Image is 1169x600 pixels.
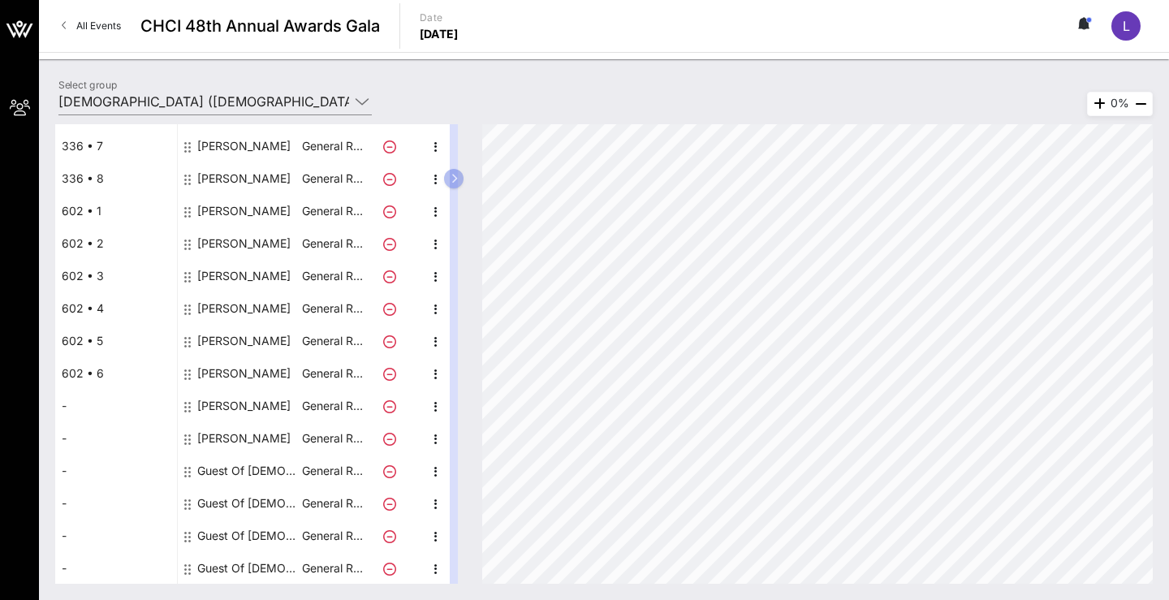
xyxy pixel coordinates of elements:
[197,260,291,292] div: Kristofer Garcia
[197,325,291,357] div: Nico Ballon
[55,422,177,455] div: -
[197,195,291,227] div: Katrina Mendiola
[420,10,459,26] p: Date
[300,520,365,552] p: General R…
[1087,92,1153,116] div: 0%
[76,19,121,32] span: All Events
[55,227,177,260] div: 602 • 2
[197,552,300,585] div: Guest Of National Education Association
[55,390,177,422] div: -
[300,422,365,455] p: General R…
[197,455,300,487] div: Guest Of National Education Association
[300,552,365,585] p: General R…
[300,227,365,260] p: General R…
[300,130,365,162] p: General R…
[197,520,300,552] div: Guest Of National Education Association
[300,487,365,520] p: General R…
[300,260,365,292] p: General R…
[197,227,291,260] div: Miguel Gonzalez
[197,162,291,195] div: Kim Trinca
[197,487,300,520] div: Guest Of National Education Association
[300,325,365,357] p: General R…
[300,292,365,325] p: General R…
[197,130,291,162] div: Rocio Inclan
[55,130,177,162] div: 336 • 7
[197,292,291,325] div: Susana O'Daniel
[52,13,131,39] a: All Events
[300,390,365,422] p: General R…
[420,26,459,42] p: [DATE]
[1111,11,1141,41] div: L
[55,162,177,195] div: 336 • 8
[55,487,177,520] div: -
[197,357,291,390] div: Hilario Benzon
[300,455,365,487] p: General R…
[55,292,177,325] div: 602 • 4
[300,357,365,390] p: General R…
[300,195,365,227] p: General R…
[55,520,177,552] div: -
[55,195,177,227] div: 602 • 1
[197,390,291,422] div: Amie Baca-Oehlert
[1123,18,1130,34] span: L
[140,14,380,38] span: CHCI 48th Annual Awards Gala
[197,422,291,455] div: John-Anthony Meza
[300,162,365,195] p: General R…
[58,79,117,91] label: Select group
[55,552,177,585] div: -
[55,455,177,487] div: -
[55,260,177,292] div: 602 • 3
[55,357,177,390] div: 602 • 6
[55,325,177,357] div: 602 • 5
